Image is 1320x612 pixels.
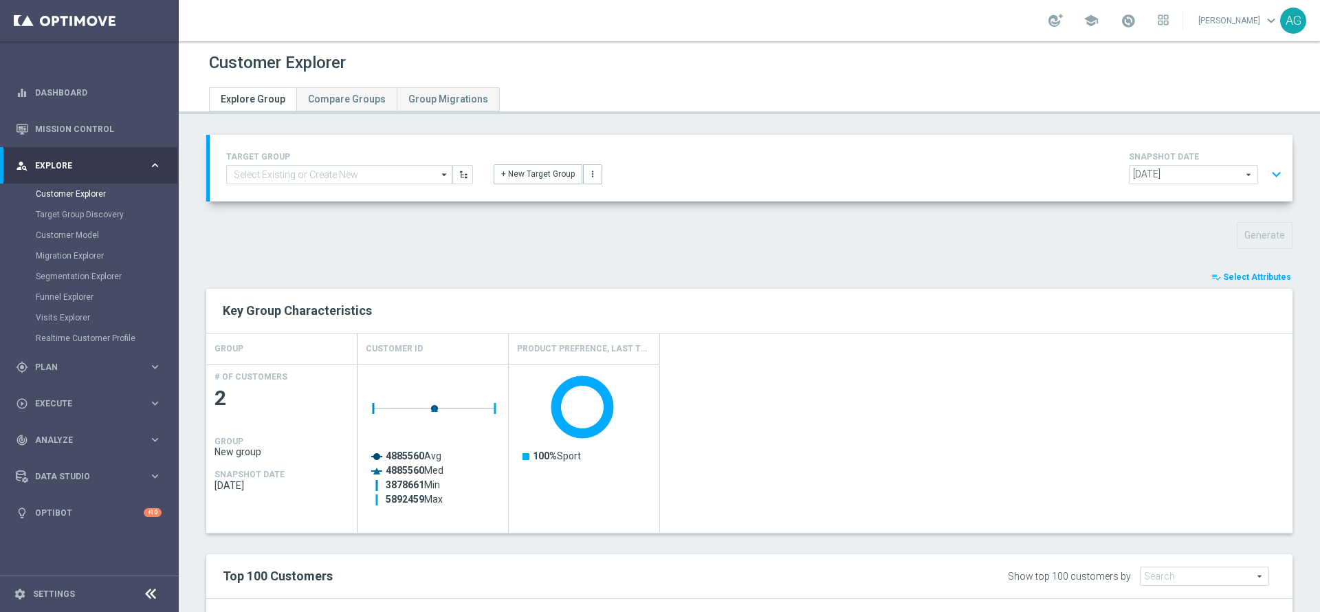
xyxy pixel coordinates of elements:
i: person_search [16,160,28,172]
a: Funnel Explorer [36,292,143,303]
input: Select Existing or Create New [226,165,452,184]
button: more_vert [583,164,602,184]
span: Analyze [35,436,148,444]
div: Show top 100 customers by [1008,571,1131,582]
a: Target Group Discovery [36,209,143,220]
button: Data Studio keyboard_arrow_right [15,471,162,482]
h2: Key Group Characteristics [223,303,1276,319]
button: playlist_add_check Select Attributes [1210,270,1292,285]
h1: Customer Explorer [209,53,346,73]
h4: Product Prefrence, Last Three Months [517,337,651,361]
div: AG [1280,8,1306,34]
div: +10 [144,508,162,517]
button: play_circle_outline Execute keyboard_arrow_right [15,398,162,409]
i: playlist_add_check [1211,272,1221,282]
h4: SNAPSHOT DATE [1129,152,1287,162]
i: track_changes [16,434,28,446]
div: Customer Model [36,225,177,245]
div: Dashboard [16,74,162,111]
div: TARGET GROUP arrow_drop_down + New Target Group more_vert SNAPSHOT DATE arrow_drop_down expand_more [226,149,1276,188]
button: equalizer Dashboard [15,87,162,98]
div: Execute [16,397,148,410]
button: gps_fixed Plan keyboard_arrow_right [15,362,162,373]
span: Explore Group [221,94,285,105]
a: Realtime Customer Profile [36,333,143,344]
tspan: 3878661 [386,479,424,490]
i: keyboard_arrow_right [148,360,162,373]
i: gps_fixed [16,361,28,373]
button: person_search Explore keyboard_arrow_right [15,160,162,171]
i: settings [14,588,26,600]
button: lightbulb Optibot +10 [15,507,162,518]
i: keyboard_arrow_right [148,433,162,446]
div: Optibot [16,494,162,531]
span: Select Attributes [1223,272,1291,282]
a: Migration Explorer [36,250,143,261]
i: play_circle_outline [16,397,28,410]
text: Max [386,494,443,505]
a: Mission Control [35,111,162,147]
tspan: 4885560 [386,465,424,476]
div: Target Group Discovery [36,204,177,225]
div: Mission Control [16,111,162,147]
span: New group [214,446,349,457]
button: Mission Control [15,124,162,135]
span: 2 [214,385,349,412]
div: Data Studio [16,470,148,483]
a: Customer Model [36,230,143,241]
h4: # OF CUSTOMERS [214,372,287,382]
a: [PERSON_NAME]keyboard_arrow_down [1197,10,1280,31]
a: Dashboard [35,74,162,111]
tspan: 5892459 [386,494,424,505]
h4: GROUP [214,437,243,446]
a: Optibot [35,494,144,531]
h4: GROUP [214,337,243,361]
i: more_vert [588,169,597,179]
span: Compare Groups [308,94,386,105]
div: Explore [16,160,148,172]
div: Visits Explorer [36,307,177,328]
i: lightbulb [16,507,28,519]
div: Press SPACE to select this row. [206,364,357,533]
i: keyboard_arrow_right [148,397,162,410]
i: equalizer [16,87,28,99]
div: Migration Explorer [36,245,177,266]
div: Analyze [16,434,148,446]
span: Group Migrations [408,94,488,105]
text: Sport [533,450,581,461]
tspan: 100% [533,450,557,461]
div: Customer Explorer [36,184,177,204]
h4: Customer ID [366,337,423,361]
span: keyboard_arrow_down [1264,13,1279,28]
i: arrow_drop_down [438,166,452,184]
a: Visits Explorer [36,312,143,323]
a: Customer Explorer [36,188,143,199]
button: track_changes Analyze keyboard_arrow_right [15,435,162,446]
span: Data Studio [35,472,148,481]
div: Segmentation Explorer [36,266,177,287]
text: Min [386,479,440,490]
h4: SNAPSHOT DATE [214,470,285,479]
span: Plan [35,363,148,371]
ul: Tabs [209,87,500,111]
i: keyboard_arrow_right [148,470,162,483]
button: + New Target Group [494,164,582,184]
i: keyboard_arrow_right [148,159,162,172]
a: Settings [33,590,75,598]
span: Explore [35,162,148,170]
span: 2025-09-14 [214,480,349,491]
div: Plan [16,361,148,373]
h4: TARGET GROUP [226,152,473,162]
button: Generate [1237,222,1292,249]
div: Realtime Customer Profile [36,328,177,349]
span: school [1083,13,1099,28]
span: Execute [35,400,148,408]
